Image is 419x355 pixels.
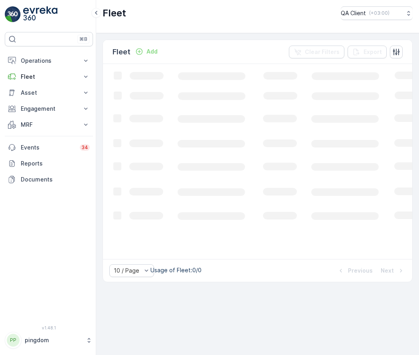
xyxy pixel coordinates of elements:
[150,266,202,274] p: Usage of Fleet : 0/0
[21,89,77,97] p: Asset
[5,101,93,117] button: Engagement
[5,156,93,172] a: Reports
[79,36,87,42] p: ⌘B
[5,85,93,101] button: Asset
[5,325,93,330] span: v 1.48.1
[5,172,93,187] a: Documents
[289,46,344,58] button: Clear Filters
[21,176,90,183] p: Documents
[21,144,75,152] p: Events
[5,6,21,22] img: logo
[21,160,90,168] p: Reports
[305,48,340,56] p: Clear Filters
[348,267,373,275] p: Previous
[336,266,374,275] button: Previous
[132,47,161,56] button: Add
[21,121,77,129] p: MRF
[5,69,93,85] button: Fleet
[341,6,413,20] button: QA Client(+03:00)
[5,117,93,133] button: MRF
[81,144,88,151] p: 34
[21,57,77,65] p: Operations
[21,105,77,113] p: Engagement
[364,48,382,56] p: Export
[7,334,20,347] div: PP
[103,7,126,20] p: Fleet
[380,266,406,275] button: Next
[348,46,387,58] button: Export
[341,9,366,17] p: QA Client
[381,267,394,275] p: Next
[113,46,130,58] p: Fleet
[369,10,389,16] p: ( +03:00 )
[5,332,93,349] button: PPpingdom
[5,53,93,69] button: Operations
[146,48,158,56] p: Add
[25,336,82,344] p: pingdom
[23,6,57,22] img: logo_light-DOdMpM7g.png
[21,73,77,81] p: Fleet
[5,140,93,156] a: Events34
